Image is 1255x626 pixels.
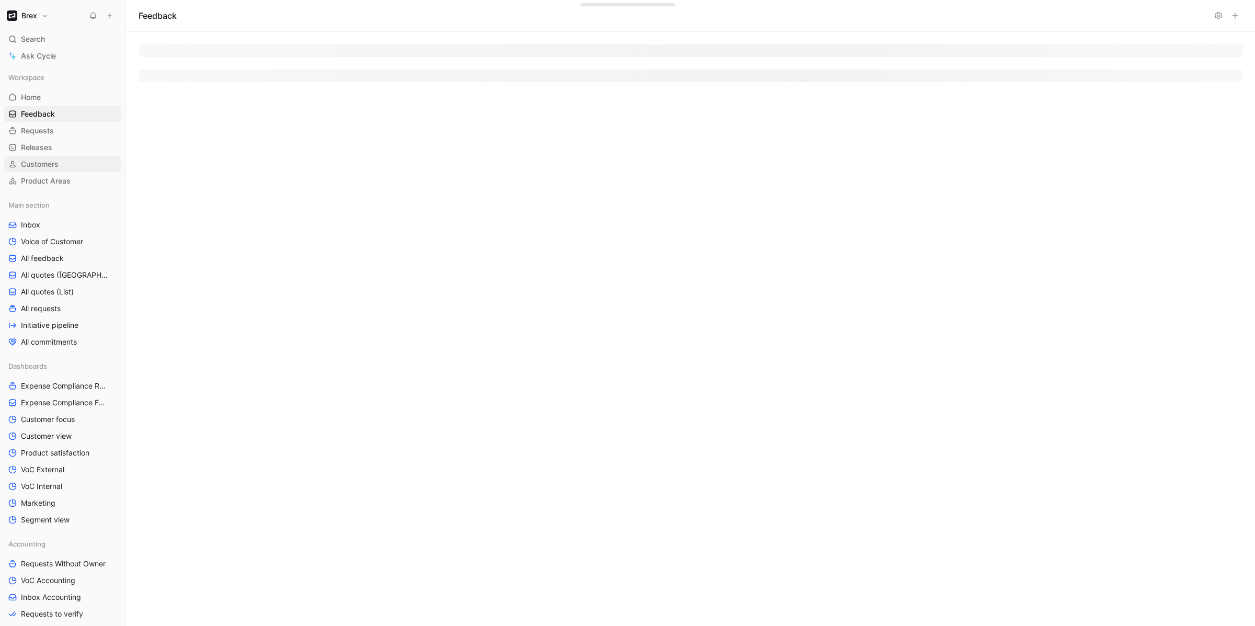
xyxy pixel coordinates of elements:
a: VoC Internal [4,479,121,494]
a: Product Areas [4,173,121,189]
a: Requests [4,123,121,139]
span: All quotes ([GEOGRAPHIC_DATA]) [21,270,109,280]
div: Search [4,31,121,47]
a: Marketing [4,495,121,511]
span: Dashboards [8,361,47,371]
span: Requests [21,126,54,136]
span: Requests to verify [21,609,83,619]
span: All quotes (List) [21,287,74,297]
span: Feedback [21,109,55,119]
span: VoC Internal [21,481,62,492]
a: Home [4,89,121,105]
span: All feedback [21,253,64,264]
div: Workspace [4,70,121,85]
a: Expense Compliance Requests [4,378,121,394]
a: All feedback [4,251,121,266]
span: Segment view [21,515,70,525]
img: Brex [7,10,17,21]
a: All quotes (List) [4,284,121,300]
span: Accounting [8,539,45,549]
a: Customers [4,156,121,172]
span: Voice of Customer [21,236,83,247]
a: Requests to verify [4,606,121,622]
a: Segment view [4,512,121,528]
span: Inbox Accounting [21,592,81,602]
span: Product Areas [21,176,71,186]
span: Initiative pipeline [21,320,78,331]
a: Inbox Accounting [4,589,121,605]
a: Requests Without Owner [4,556,121,572]
div: Main sectionInboxVoice of CustomerAll feedbackAll quotes ([GEOGRAPHIC_DATA])All quotes (List)All ... [4,197,121,350]
a: Ask Cycle [4,48,121,64]
a: Expense Compliance Feedback [4,395,121,411]
span: Search [21,33,45,45]
a: All commitments [4,334,121,350]
a: Voice of Customer [4,234,121,249]
span: Customer view [21,431,72,441]
a: Customer focus [4,412,121,427]
span: Main section [8,200,50,210]
span: Marketing [21,498,55,508]
div: Main section [4,197,121,213]
a: Product satisfaction [4,445,121,461]
h1: Brex [21,11,37,20]
span: Customer focus [21,414,75,425]
span: Customers [21,159,59,169]
a: Inbox [4,217,121,233]
a: All quotes ([GEOGRAPHIC_DATA]) [4,267,121,283]
span: Requests Without Owner [21,559,106,569]
button: BrexBrex [4,8,51,23]
a: Customer view [4,428,121,444]
a: VoC Accounting [4,573,121,588]
span: Workspace [8,72,44,83]
div: Accounting [4,536,121,552]
h1: Feedback [139,9,177,22]
a: Releases [4,140,121,155]
a: All requests [4,301,121,316]
span: All requests [21,303,61,314]
span: Expense Compliance Feedback [21,397,109,408]
a: Initiative pipeline [4,317,121,333]
span: All commitments [21,337,77,347]
div: DashboardsExpense Compliance RequestsExpense Compliance FeedbackCustomer focusCustomer viewProduc... [4,358,121,528]
a: Feedback [4,106,121,122]
div: Dashboards [4,358,121,374]
span: Inbox [21,220,40,230]
span: VoC Accounting [21,575,75,586]
span: Ask Cycle [21,50,56,62]
span: Releases [21,142,52,153]
a: VoC External [4,462,121,477]
span: Product satisfaction [21,448,89,458]
span: VoC External [21,464,64,475]
span: Home [21,92,41,103]
span: Expense Compliance Requests [21,381,108,391]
